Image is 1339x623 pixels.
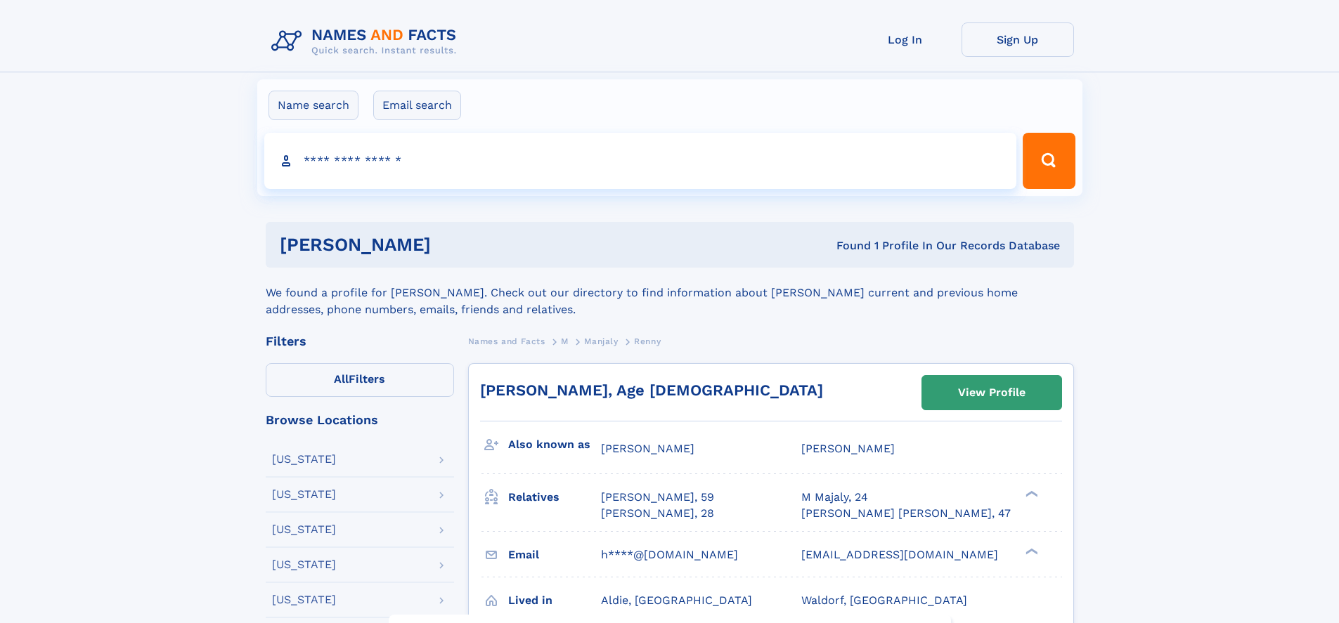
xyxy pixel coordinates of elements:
h3: Relatives [508,485,601,509]
h3: Lived in [508,589,601,612]
div: [US_STATE] [272,454,336,465]
input: search input [264,133,1017,189]
button: Search Button [1023,133,1075,189]
a: [PERSON_NAME], 59 [601,490,714,505]
a: Manjaly [584,332,618,350]
a: View Profile [922,376,1061,409]
div: Browse Locations [266,414,454,426]
div: [US_STATE] [272,489,336,500]
div: [US_STATE] [272,524,336,535]
a: M Majaly, 24 [801,490,868,505]
a: M [561,332,569,350]
span: [PERSON_NAME] [801,442,895,455]
img: Logo Names and Facts [266,22,468,60]
a: [PERSON_NAME], 28 [601,506,714,521]
span: [EMAIL_ADDRESS][DOMAIN_NAME] [801,548,998,561]
div: We found a profile for [PERSON_NAME]. Check out our directory to find information about [PERSON_N... [266,268,1074,318]
label: Name search [269,91,358,120]
a: Log In [849,22,962,57]
a: Names and Facts [468,332,545,350]
h3: Email [508,543,601,567]
div: ❯ [1022,546,1039,556]
div: Found 1 Profile In Our Records Database [633,238,1060,254]
span: [PERSON_NAME] [601,442,694,455]
a: [PERSON_NAME], Age [DEMOGRAPHIC_DATA] [480,381,823,399]
a: [PERSON_NAME] [PERSON_NAME], 47 [801,506,1011,521]
div: Filters [266,335,454,348]
h3: Also known as [508,433,601,457]
span: Renny [634,336,661,346]
div: [US_STATE] [272,559,336,570]
div: ❯ [1022,490,1039,499]
div: View Profile [958,376,1026,409]
h1: [PERSON_NAME] [280,236,634,254]
div: [US_STATE] [272,594,336,605]
span: Aldie, [GEOGRAPHIC_DATA] [601,594,752,607]
a: Sign Up [962,22,1074,57]
span: M [561,336,569,346]
label: Filters [266,363,454,397]
span: All [334,372,349,386]
span: Waldorf, [GEOGRAPHIC_DATA] [801,594,967,607]
span: Manjaly [584,336,618,346]
label: Email search [373,91,461,120]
